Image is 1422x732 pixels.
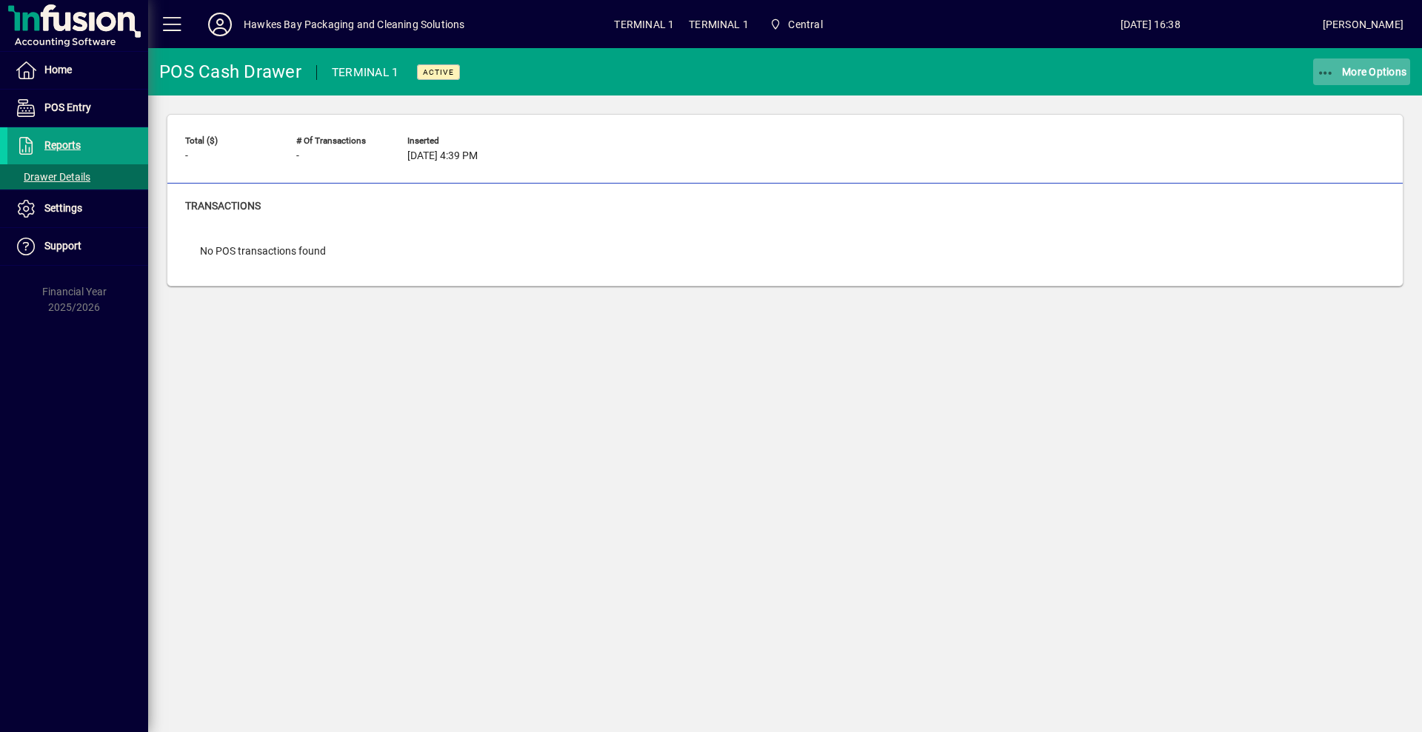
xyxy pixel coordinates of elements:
[7,164,148,189] a: Drawer Details
[423,67,454,77] span: Active
[44,64,72,75] span: Home
[44,139,81,151] span: Reports
[185,229,341,274] div: No POS transactions found
[296,136,385,146] span: # of Transactions
[1317,66,1407,78] span: More Options
[185,150,188,162] span: -
[185,200,261,212] span: Transactions
[7,52,148,89] a: Home
[689,13,749,36] span: TERMINAL 1
[44,101,91,113] span: POS Entry
[7,190,148,227] a: Settings
[614,13,674,36] span: TERMINAL 1
[1323,13,1403,36] div: [PERSON_NAME]
[44,202,82,214] span: Settings
[764,11,829,38] span: Central
[185,136,274,146] span: Total ($)
[15,171,90,183] span: Drawer Details
[244,13,465,36] div: Hawkes Bay Packaging and Cleaning Solutions
[7,90,148,127] a: POS Entry
[788,13,822,36] span: Central
[7,228,148,265] a: Support
[44,240,81,252] span: Support
[296,150,299,162] span: -
[1313,58,1411,85] button: More Options
[159,60,301,84] div: POS Cash Drawer
[978,13,1323,36] span: [DATE] 16:38
[196,11,244,38] button: Profile
[332,61,399,84] div: TERMINAL 1
[407,136,496,146] span: Inserted
[407,150,478,162] span: [DATE] 4:39 PM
